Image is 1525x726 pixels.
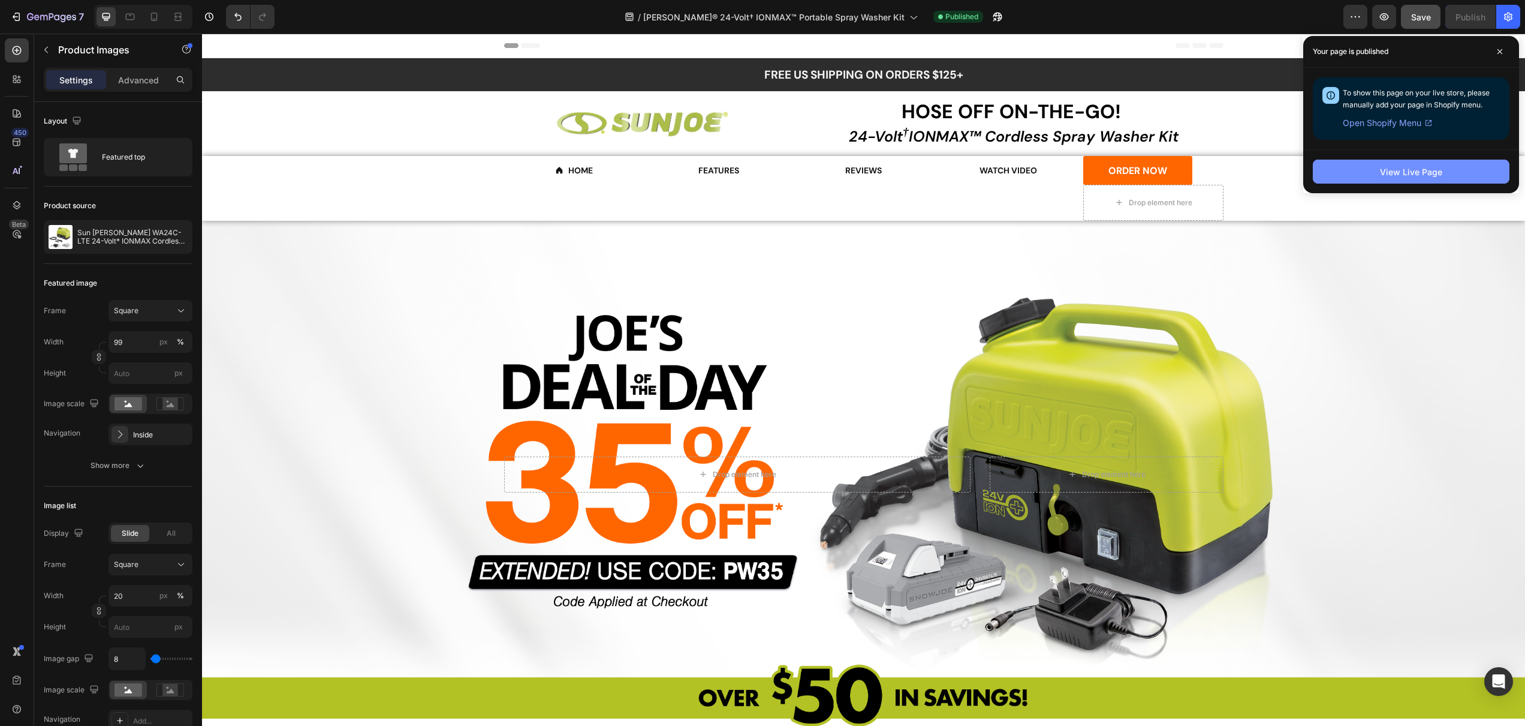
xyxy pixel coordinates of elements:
[9,220,29,229] div: Beta
[629,125,694,148] a: REVIEWS
[177,337,184,347] div: %
[174,368,183,377] span: px
[44,714,80,725] div: Navigation
[763,125,849,148] a: WATCH VIDEO
[109,362,192,384] input: px
[79,10,84,24] p: 7
[102,143,175,171] div: Featured top
[122,528,138,539] span: Slide
[11,128,29,137] div: 450
[881,122,990,151] button: ORDER NOW
[638,11,641,23] span: /
[1343,116,1421,130] span: Open Shopify Menu
[482,125,551,148] a: FEATURES
[109,616,192,638] input: px
[59,74,93,86] p: Settings
[91,460,146,472] div: Show more
[701,91,706,106] sup: †
[1343,88,1490,109] span: To show this page on your live store, please manually add your page in Shopify menu.
[880,436,944,446] div: Drop element here
[1401,5,1440,29] button: Save
[906,129,965,146] div: ORDER NOW
[44,526,86,542] div: Display
[496,131,537,143] p: FEATURES
[44,682,101,698] div: Image scale
[114,559,138,570] span: Square
[643,131,680,143] p: REVIEWS
[44,396,101,412] div: Image scale
[77,229,188,245] p: Sun [PERSON_NAME] WA24C-LTE 24-Volt* IONMAX Cordless Go-Anywhere Portable Sink/Shower Spray Washe...
[159,337,168,347] div: px
[44,500,76,511] div: Image list
[156,335,171,349] button: %
[167,528,176,539] span: All
[366,131,391,143] p: HOME
[647,93,976,113] span: 24-Volt IONMAX™ Cordless Spray Washer Kit
[1455,11,1485,23] div: Publish
[109,554,192,575] button: Square
[44,651,96,667] div: Image gap
[109,585,192,607] input: px%
[174,622,183,631] span: px
[202,34,1525,726] iframe: Design area
[355,71,527,107] img: gempages_503556048561374087-83f0cebc-8877-4b71-bfaf-b50f0984fffc.png
[44,278,97,289] div: Featured image
[700,65,919,91] span: HOSE OFF ON-THE-GO!
[44,428,80,439] div: Navigation
[133,430,189,440] div: Inside
[562,34,761,49] strong: FREE US SHIPPING ON ORDERS $125+
[511,436,574,446] div: Drop element here
[44,368,66,379] label: Height
[1445,5,1496,29] button: Publish
[1484,667,1513,696] div: Open Intercom Messenger
[109,331,192,353] input: px%
[1411,12,1431,22] span: Save
[1313,46,1388,58] p: Your page is published
[173,335,188,349] button: px
[1313,160,1509,184] button: View Live Page
[159,590,168,601] div: px
[1380,166,1442,178] div: View Live Page
[109,648,145,670] input: Auto
[777,131,835,143] p: WATCH VIDEO
[173,589,188,603] button: px
[945,11,978,22] span: Published
[339,125,405,148] a: HOME
[927,164,990,174] div: Drop element here
[156,589,171,603] button: %
[44,622,66,632] label: Height
[44,590,64,601] label: Width
[177,590,184,601] div: %
[44,559,66,570] label: Frame
[5,5,89,29] button: 7
[226,5,275,29] div: Undo/Redo
[44,455,192,476] button: Show more
[109,300,192,322] button: Square
[643,11,905,23] span: [PERSON_NAME]® 24-Volt† IONMAX™ Portable Spray Washer Kit
[44,113,84,130] div: Layout
[44,337,64,347] label: Width
[44,200,96,211] div: Product source
[49,225,73,249] img: product feature img
[44,305,66,316] label: Frame
[58,43,160,57] p: Product Images
[114,305,138,316] span: Square
[118,74,159,86] p: Advanced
